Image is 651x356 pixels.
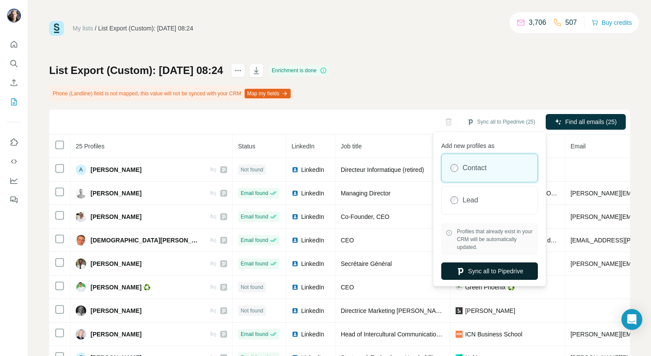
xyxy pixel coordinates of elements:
span: ICN Business School [465,330,523,339]
span: LinkedIn [301,306,324,315]
span: LinkedIn [301,165,324,174]
span: LinkedIn [301,259,324,268]
img: Avatar [76,235,86,245]
span: CEO [341,237,354,244]
span: [PERSON_NAME] [465,306,515,315]
button: Sync all to Pipedrive (25) [461,115,541,128]
img: Avatar [76,259,86,269]
span: Profiles that already exist in your CRM will be automatically updated. [457,228,534,251]
button: Enrich CSV [7,75,21,91]
span: Email [570,143,586,150]
img: Avatar [76,306,86,316]
span: Green Phoenix ♻️ [465,283,515,292]
span: Secrétaire Général [341,260,392,267]
img: LinkedIn logo [292,284,299,291]
img: company-logo [456,331,463,338]
img: LinkedIn logo [292,237,299,244]
span: [PERSON_NAME] [91,259,141,268]
span: [PERSON_NAME] [91,306,141,315]
p: 507 [565,17,577,28]
img: Avatar [76,188,86,198]
label: Contact [463,163,487,173]
span: Not found [241,283,263,291]
img: Avatar [76,282,86,292]
label: Lead [463,195,478,205]
span: Email found [241,330,268,338]
span: CEO [341,284,354,291]
span: Managing Director [341,190,390,197]
span: [PERSON_NAME] ♻️ [91,283,151,292]
a: My lists [73,25,93,32]
img: LinkedIn logo [292,166,299,173]
span: [PERSON_NAME] [91,165,141,174]
button: Use Surfe API [7,154,21,169]
span: Directeur Informatique (retired) [341,166,424,173]
button: Dashboard [7,173,21,188]
button: My lists [7,94,21,110]
img: company-logo [456,284,463,291]
span: Email found [241,260,268,268]
span: Status [238,143,255,150]
div: List Export (Custom): [DATE] 08:24 [98,24,193,33]
img: LinkedIn logo [292,331,299,338]
p: Add new profiles as [441,138,538,150]
span: Head of Intercultural Communication Hub [341,331,453,338]
p: 3,706 [529,17,546,28]
button: Feedback [7,192,21,208]
button: Map my fields [245,89,291,98]
span: LinkedIn [301,236,324,245]
span: Co-Founder, CEO [341,213,389,220]
span: LinkedIn [301,330,324,339]
img: Avatar [76,329,86,339]
button: Quick start [7,37,21,52]
span: Email found [241,189,268,197]
span: LinkedIn [292,143,315,150]
button: Use Surfe on LinkedIn [7,134,21,150]
span: Email found [241,213,268,221]
span: LinkedIn [301,212,324,221]
span: [PERSON_NAME] [91,330,141,339]
img: company-logo [456,307,463,314]
span: Not found [241,307,263,315]
li: / [95,24,97,33]
span: Not found [241,166,263,174]
span: [DEMOGRAPHIC_DATA][PERSON_NAME] [91,236,201,245]
button: Sync all to Pipedrive [441,262,538,280]
img: Avatar [76,212,86,222]
button: Buy credits [591,17,632,29]
span: Directrice Marketing [PERSON_NAME] [341,307,447,314]
div: Open Intercom Messenger [621,309,642,330]
img: Avatar [7,9,21,23]
span: LinkedIn [301,189,324,198]
div: Phone (Landline) field is not mapped, this value will not be synced with your CRM [49,86,292,101]
span: Job title [341,143,362,150]
img: LinkedIn logo [292,213,299,220]
button: Find all emails (25) [546,114,626,130]
div: A [76,165,86,175]
img: Surfe Logo [49,21,64,36]
button: Search [7,56,21,71]
span: Find all emails (25) [565,118,617,126]
span: [PERSON_NAME] [91,212,141,221]
span: [PERSON_NAME] [91,189,141,198]
span: 25 Profiles [76,143,104,150]
div: Enrichment is done [269,65,330,76]
img: LinkedIn logo [292,260,299,267]
img: LinkedIn logo [292,307,299,314]
h1: List Export (Custom): [DATE] 08:24 [49,64,223,77]
img: LinkedIn logo [292,190,299,197]
span: Email found [241,236,268,244]
span: LinkedIn [301,283,324,292]
button: actions [231,64,245,77]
